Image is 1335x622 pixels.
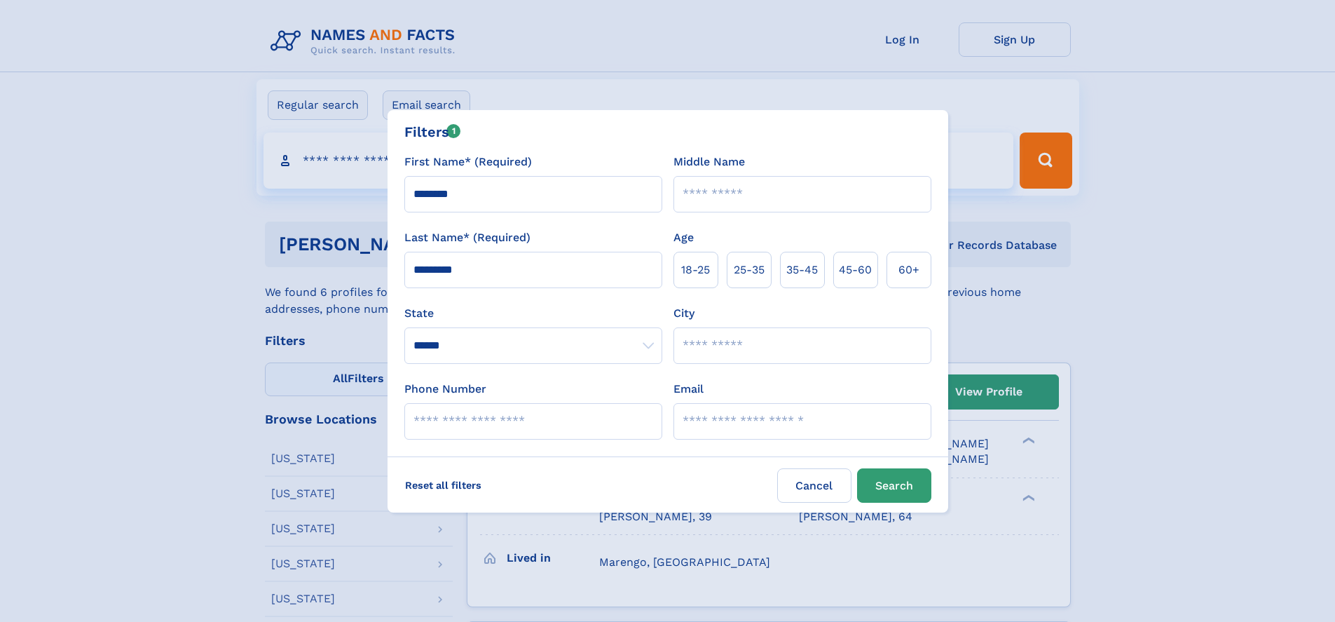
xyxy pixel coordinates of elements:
[839,262,872,278] span: 45‑60
[673,229,694,246] label: Age
[404,381,486,398] label: Phone Number
[396,468,491,502] label: Reset all filters
[786,262,818,278] span: 35‑45
[777,468,851,503] label: Cancel
[673,305,694,322] label: City
[404,154,532,170] label: First Name* (Required)
[734,262,765,278] span: 25‑35
[681,262,710,278] span: 18‑25
[404,121,461,142] div: Filters
[404,305,662,322] label: State
[673,381,704,398] label: Email
[898,262,919,278] span: 60+
[857,468,931,503] button: Search
[673,154,745,170] label: Middle Name
[404,229,530,246] label: Last Name* (Required)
